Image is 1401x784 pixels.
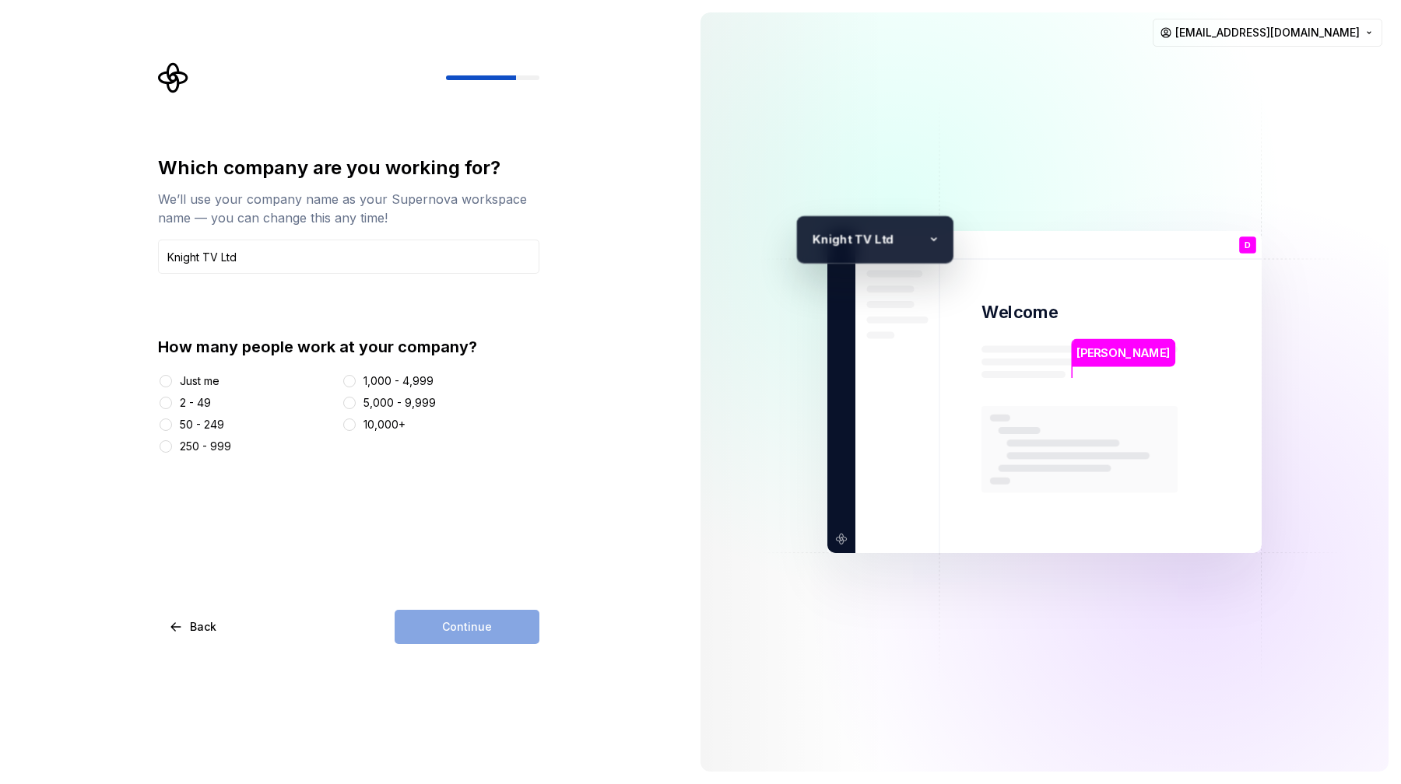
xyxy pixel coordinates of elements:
[363,395,436,411] div: 5,000 - 9,999
[190,619,216,635] span: Back
[1175,25,1360,40] span: [EMAIL_ADDRESS][DOMAIN_NAME]
[158,156,539,180] div: Which company are you working for?
[981,301,1058,324] p: Welcome
[363,373,434,389] div: 1,000 - 4,999
[804,229,820,249] p: K
[158,336,539,358] div: How many people work at your company?
[180,439,231,454] div: 250 - 999
[1245,241,1251,250] p: D
[180,395,211,411] div: 2 - 49
[1153,19,1382,47] button: [EMAIL_ADDRESS][DOMAIN_NAME]
[1076,345,1170,362] p: [PERSON_NAME]
[180,417,224,432] div: 50 - 249
[158,240,539,274] input: Company name
[158,610,230,644] button: Back
[821,229,922,249] p: night TV Ltd
[158,190,539,227] div: We’ll use your company name as your Supernova workspace name — you can change this any time!
[158,62,189,93] svg: Supernova Logo
[180,373,219,389] div: Just me
[363,417,406,432] div: 10,000+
